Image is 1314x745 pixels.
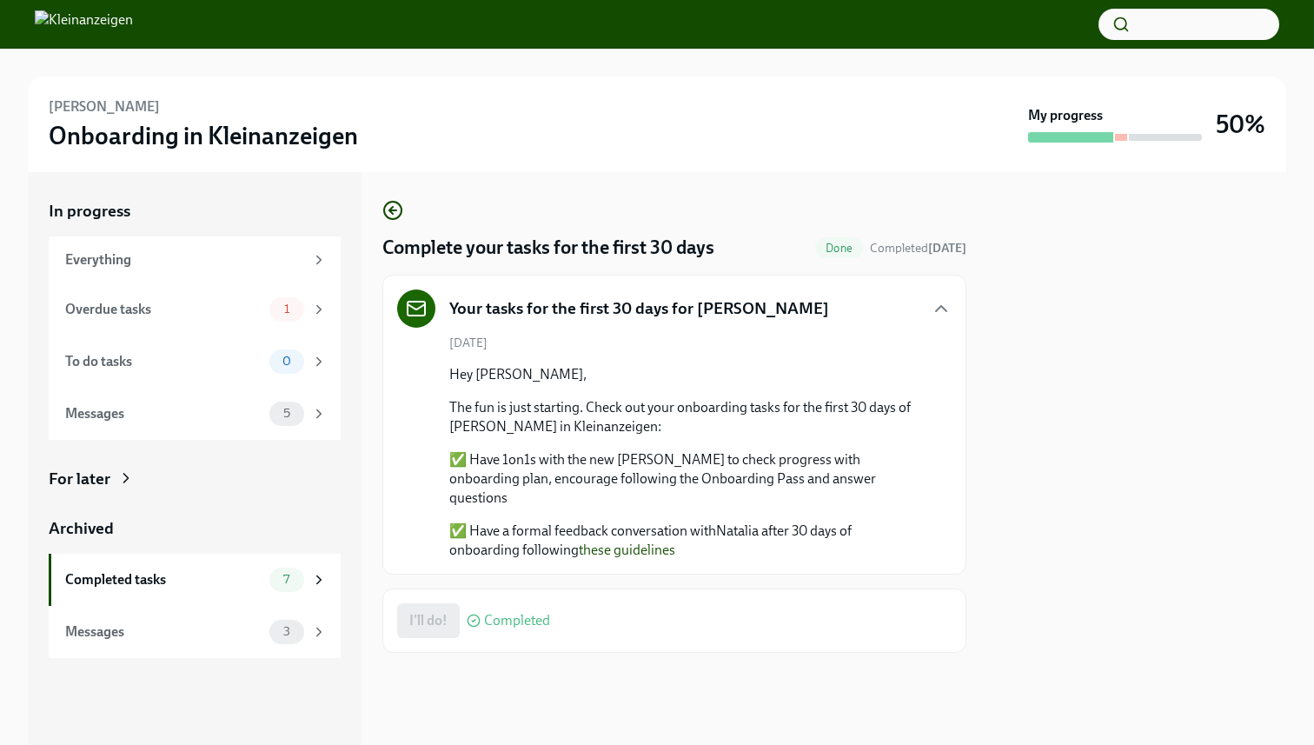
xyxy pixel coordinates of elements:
[49,554,341,606] a: Completed tasks7
[449,335,488,351] span: [DATE]
[49,468,341,490] a: For later
[1028,106,1103,125] strong: My progress
[65,352,262,371] div: To do tasks
[65,300,262,319] div: Overdue tasks
[49,236,341,283] a: Everything
[49,388,341,440] a: Messages5
[449,450,924,508] p: ✅ Have 1on1s with the new [PERSON_NAME] to check progress with onboarding plan, encourage followi...
[65,404,262,423] div: Messages
[49,468,110,490] div: For later
[49,97,160,116] h6: [PERSON_NAME]
[484,614,550,628] span: Completed
[65,250,304,269] div: Everything
[35,10,133,38] img: Kleinanzeigen
[449,398,924,436] p: The fun is just starting. Check out your onboarding tasks for the first 30 days of [PERSON_NAME] ...
[870,240,966,256] span: October 13th, 2025 11:14
[274,303,300,316] span: 1
[382,235,714,261] h4: Complete your tasks for the first 30 days
[49,336,341,388] a: To do tasks0
[49,200,341,223] a: In progress
[273,625,301,638] span: 3
[928,241,966,256] strong: [DATE]
[49,120,358,151] h3: Onboarding in Kleinanzeigen
[49,283,341,336] a: Overdue tasks1
[49,606,341,658] a: Messages3
[273,407,301,420] span: 5
[870,241,966,256] span: Completed
[272,355,302,368] span: 0
[1216,109,1265,140] h3: 50%
[65,570,262,589] div: Completed tasks
[449,297,829,320] h5: Your tasks for the first 30 days for [PERSON_NAME]
[449,365,924,384] p: Hey [PERSON_NAME],
[579,542,675,558] a: these guidelines
[273,573,300,586] span: 7
[449,522,924,560] p: ✅ Have a formal feedback conversation withNatalia after 30 days of onboarding following
[49,517,341,540] a: Archived
[65,622,262,642] div: Messages
[815,242,863,255] span: Done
